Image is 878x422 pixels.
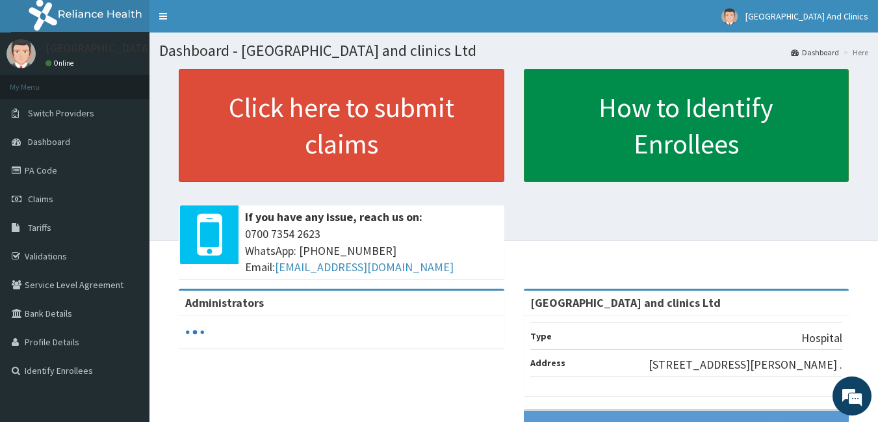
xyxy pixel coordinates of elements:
[45,59,77,68] a: Online
[840,47,868,58] li: Here
[530,357,565,369] b: Address
[649,356,842,373] p: [STREET_ADDRESS][PERSON_NAME] .
[791,47,839,58] a: Dashboard
[179,69,504,182] a: Click here to submit claims
[6,39,36,68] img: User Image
[245,209,422,224] b: If you have any issue, reach us on:
[721,8,738,25] img: User Image
[159,42,868,59] h1: Dashboard - [GEOGRAPHIC_DATA] and clinics Ltd
[530,295,721,310] strong: [GEOGRAPHIC_DATA] and clinics Ltd
[275,259,454,274] a: [EMAIL_ADDRESS][DOMAIN_NAME]
[801,330,842,347] p: Hospital
[245,226,498,276] span: 0700 7354 2623 WhatsApp: [PHONE_NUMBER] Email:
[28,136,70,148] span: Dashboard
[745,10,868,22] span: [GEOGRAPHIC_DATA] And Clinics
[185,323,205,342] svg: audio-loading
[28,222,51,233] span: Tariffs
[530,330,552,342] b: Type
[524,69,849,182] a: How to Identify Enrollees
[28,107,94,119] span: Switch Providers
[185,295,264,310] b: Administrators
[45,42,210,54] p: [GEOGRAPHIC_DATA] And Clinics
[28,193,53,205] span: Claims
